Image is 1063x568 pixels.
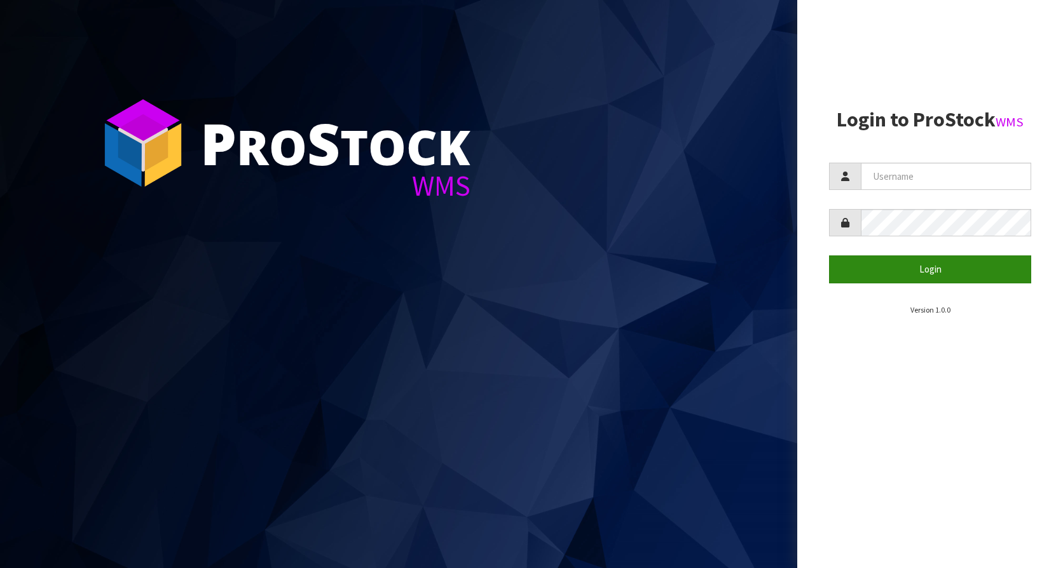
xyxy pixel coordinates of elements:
[200,114,470,172] div: ro tock
[996,114,1024,130] small: WMS
[829,255,1031,283] button: Login
[200,172,470,200] div: WMS
[829,109,1031,131] h2: Login to ProStock
[95,95,191,191] img: ProStock Cube
[200,104,237,182] span: P
[861,163,1031,190] input: Username
[307,104,340,182] span: S
[910,305,950,314] small: Version 1.0.0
